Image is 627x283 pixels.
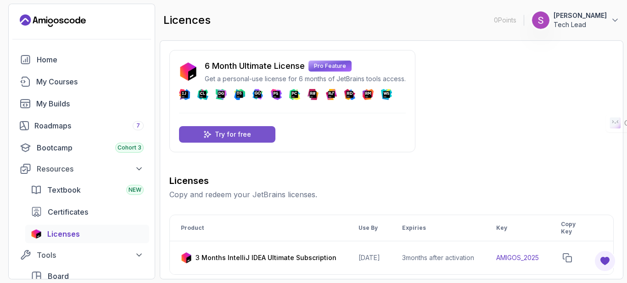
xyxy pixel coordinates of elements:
[532,11,549,29] img: user profile image
[118,144,141,151] span: Cohort 3
[25,225,149,243] a: licenses
[25,181,149,199] a: textbook
[494,16,516,25] p: 0 Points
[169,189,614,200] p: Copy and redeem your JetBrains licenses.
[36,98,144,109] div: My Builds
[163,13,211,28] h2: licences
[36,76,144,87] div: My Courses
[25,203,149,221] a: certificates
[485,241,550,275] td: AMIGOS_2025
[14,72,149,91] a: courses
[14,247,149,263] button: Tools
[129,186,141,194] span: NEW
[14,94,149,113] a: builds
[48,271,69,282] span: Board
[485,215,550,241] th: Key
[136,122,140,129] span: 7
[14,117,149,135] a: roadmaps
[215,130,251,139] p: Try for free
[308,61,352,72] p: Pro Feature
[181,252,192,263] img: jetbrains icon
[196,253,336,262] p: 3 Months IntelliJ IDEA Ultimate Subscription
[205,74,406,83] p: Get a personal-use license for 6 months of JetBrains tools access.
[14,161,149,177] button: Resources
[37,163,144,174] div: Resources
[37,142,144,153] div: Bootcamp
[347,215,391,241] th: Use By
[169,174,614,187] h3: Licenses
[170,215,347,241] th: Product
[14,139,149,157] a: bootcamp
[550,215,587,241] th: Copy Key
[554,11,607,20] p: [PERSON_NAME]
[561,251,574,264] button: copy-button
[205,60,305,72] p: 6 Month Ultimate License
[37,250,144,261] div: Tools
[179,62,197,81] img: jetbrains icon
[14,50,149,69] a: home
[554,20,607,29] p: Tech Lead
[594,250,616,272] button: Open Feedback Button
[31,229,42,239] img: jetbrains icon
[391,241,485,275] td: 3 months after activation
[34,120,144,131] div: Roadmaps
[37,54,144,65] div: Home
[47,228,80,239] span: Licenses
[20,13,86,28] a: Landing page
[532,11,620,29] button: user profile image[PERSON_NAME]Tech Lead
[48,206,88,217] span: Certificates
[47,184,81,195] span: Textbook
[179,126,275,143] a: Try for free
[391,215,485,241] th: Expiries
[347,241,391,275] td: [DATE]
